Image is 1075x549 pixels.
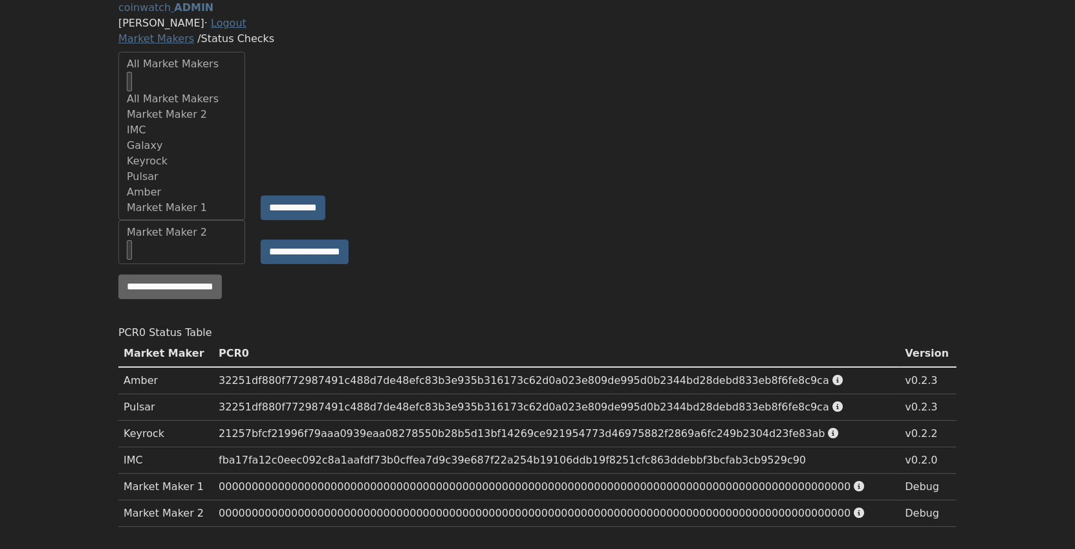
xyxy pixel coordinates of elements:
[213,367,900,394] td: 32251df880f772987491c488d7de48efc83b3e935b316173c62d0a023e809de995d0b2344bd28debd833eb8f6fe8c9ca
[213,421,900,447] td: 21257bfcf21996f79aaa0939eaa08278550b28b5d13bf14269ce921954773d46975882f2869a6fc249b2304d23fe83ab
[127,225,237,240] div: Market Maker 2
[127,200,254,216] div: Market Maker 1
[900,474,957,500] td: Debug
[118,474,213,500] td: Market Maker 1
[118,394,213,421] td: Pulsar
[213,341,900,367] th: PCR0
[118,421,213,447] td: Keyrock
[118,16,957,31] div: [PERSON_NAME]
[213,394,900,421] td: 32251df880f772987491c488d7de48efc83b3e935b316173c62d0a023e809de995d0b2344bd28debd833eb8f6fe8c9ca
[211,17,246,29] a: Logout
[127,153,254,169] div: Keyrock
[127,138,254,153] div: Galaxy
[118,447,213,474] td: IMC
[204,17,208,29] span: ·
[118,367,213,394] td: Amber
[197,32,201,45] span: /
[127,122,254,138] div: IMC
[213,447,900,474] td: fba17fa12c0eec092c8a1aafdf73b0cffea7d9c39e687f22a254b19106ddb19f8251cfc863ddebbf3bcfab3cb9529c90
[900,500,957,527] td: Debug
[118,32,194,45] a: Market Makers
[900,394,957,421] td: v0.2.3
[118,1,213,14] a: coinwatch ADMIN
[118,31,957,47] div: Status Checks
[900,421,957,447] td: v0.2.2
[900,447,957,474] td: v0.2.0
[127,56,237,72] div: All Market Makers
[127,91,254,107] div: All Market Makers
[127,107,254,122] div: Market Maker 2
[118,341,213,367] th: Market Maker
[118,500,213,527] td: Market Maker 2
[127,169,254,185] div: Pulsar
[219,507,851,519] span: 000000000000000000000000000000000000000000000000000000000000000000000000000000000000000000000000
[118,325,957,341] div: PCR0 Status Table
[127,185,254,200] div: Amber
[900,341,957,367] th: Version
[900,367,957,394] td: v0.2.3
[219,480,851,493] span: 000000000000000000000000000000000000000000000000000000000000000000000000000000000000000000000000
